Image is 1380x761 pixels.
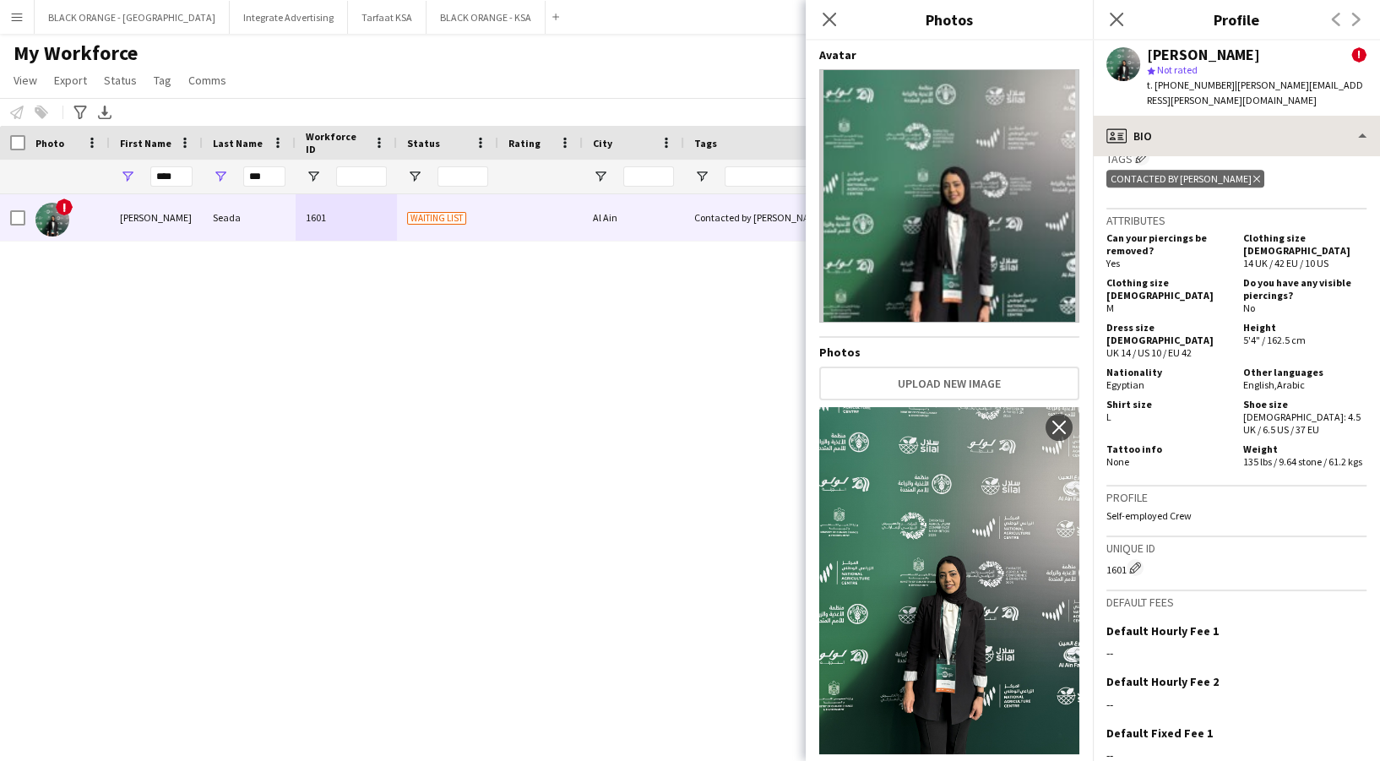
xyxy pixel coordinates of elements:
[1106,346,1192,359] span: UK 14 / US 10 / EU 42
[1106,674,1219,689] h3: Default Hourly Fee 2
[1243,302,1255,314] span: No
[14,41,138,66] span: My Workforce
[35,203,69,236] img: Sara Seada
[1106,257,1120,269] span: Yes
[336,166,387,187] input: Workforce ID Filter Input
[407,212,466,225] span: Waiting list
[1147,79,1363,106] span: | [PERSON_NAME][EMAIL_ADDRESS][PERSON_NAME][DOMAIN_NAME]
[1106,321,1230,346] h5: Dress size [DEMOGRAPHIC_DATA]
[1106,398,1230,410] h5: Shirt size
[1106,213,1366,228] h3: Attributes
[819,407,1079,754] img: Crew photo 1103467
[1106,559,1366,576] div: 1601
[1106,490,1366,505] h3: Profile
[1106,302,1114,314] span: M
[47,69,94,91] a: Export
[203,194,296,241] div: Seada
[1093,8,1380,30] h3: Profile
[508,137,541,149] span: Rating
[1243,257,1328,269] span: 14 UK / 42 EU / 10 US
[1277,378,1305,391] span: Arabic
[806,8,1093,30] h3: Photos
[583,194,684,241] div: Al Ain
[1243,231,1366,257] h5: Clothing size [DEMOGRAPHIC_DATA]
[1243,410,1361,436] span: [DEMOGRAPHIC_DATA]: 4.5 UK / 6.5 US / 37 EU
[1106,509,1366,522] p: Self-employed Crew
[230,1,348,34] button: Integrate Advertising
[407,137,440,149] span: Status
[54,73,87,88] span: Export
[95,102,115,122] app-action-btn: Export XLSX
[120,137,171,149] span: First Name
[120,169,135,184] button: Open Filter Menu
[1147,47,1260,63] div: [PERSON_NAME]
[684,194,890,241] div: Contacted by [PERSON_NAME]
[1243,366,1366,378] h5: Other languages
[1106,149,1366,166] h3: Tags
[1243,443,1366,455] h5: Weight
[1106,366,1230,378] h5: Nationality
[154,73,171,88] span: Tag
[1243,321,1366,334] h5: Height
[1243,455,1362,468] span: 135 lbs / 9.64 stone / 61.2 kgs
[1243,378,1277,391] span: English ,
[35,1,230,34] button: BLACK ORANGE - [GEOGRAPHIC_DATA]
[1106,378,1144,391] span: Egyptian
[70,102,90,122] app-action-btn: Advanced filters
[1351,47,1366,63] span: !
[1243,398,1366,410] h5: Shoe size
[694,137,717,149] span: Tags
[1106,231,1230,257] h5: Can your piercings be removed?
[1106,726,1213,741] h3: Default Fixed Fee 1
[243,166,285,187] input: Last Name Filter Input
[306,130,367,155] span: Workforce ID
[1106,697,1366,712] div: --
[1157,63,1198,76] span: Not rated
[1243,334,1306,346] span: 5'4" / 162.5 cm
[593,137,612,149] span: City
[1106,623,1219,639] h3: Default Hourly Fee 1
[593,169,608,184] button: Open Filter Menu
[147,69,178,91] a: Tag
[35,137,64,149] span: Photo
[97,69,144,91] a: Status
[1093,116,1380,156] div: Bio
[1106,455,1129,468] span: None
[1106,541,1366,556] h3: Unique ID
[819,47,1079,63] h4: Avatar
[150,166,193,187] input: First Name Filter Input
[213,169,228,184] button: Open Filter Menu
[623,166,674,187] input: City Filter Input
[1243,276,1366,302] h5: Do you have any visible piercings?
[306,169,321,184] button: Open Filter Menu
[1106,443,1230,455] h5: Tattoo info
[14,73,37,88] span: View
[1106,276,1230,302] h5: Clothing size [DEMOGRAPHIC_DATA]
[104,73,137,88] span: Status
[7,69,44,91] a: View
[426,1,546,34] button: BLACK ORANGE - KSA
[1147,79,1235,91] span: t. [PHONE_NUMBER]
[1106,595,1366,610] h3: Default fees
[56,198,73,215] span: !
[694,169,709,184] button: Open Filter Menu
[819,367,1079,400] button: Upload new image
[819,69,1079,323] img: Crew avatar
[182,69,233,91] a: Comms
[188,73,226,88] span: Comms
[1106,170,1264,188] div: Contacted by [PERSON_NAME]
[1106,410,1111,423] span: L
[213,137,263,149] span: Last Name
[296,194,397,241] div: 1601
[819,345,1079,360] h4: Photos
[725,166,880,187] input: Tags Filter Input
[437,166,488,187] input: Status Filter Input
[1106,645,1366,660] div: --
[110,194,203,241] div: [PERSON_NAME]
[348,1,426,34] button: Tarfaat KSA
[407,169,422,184] button: Open Filter Menu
